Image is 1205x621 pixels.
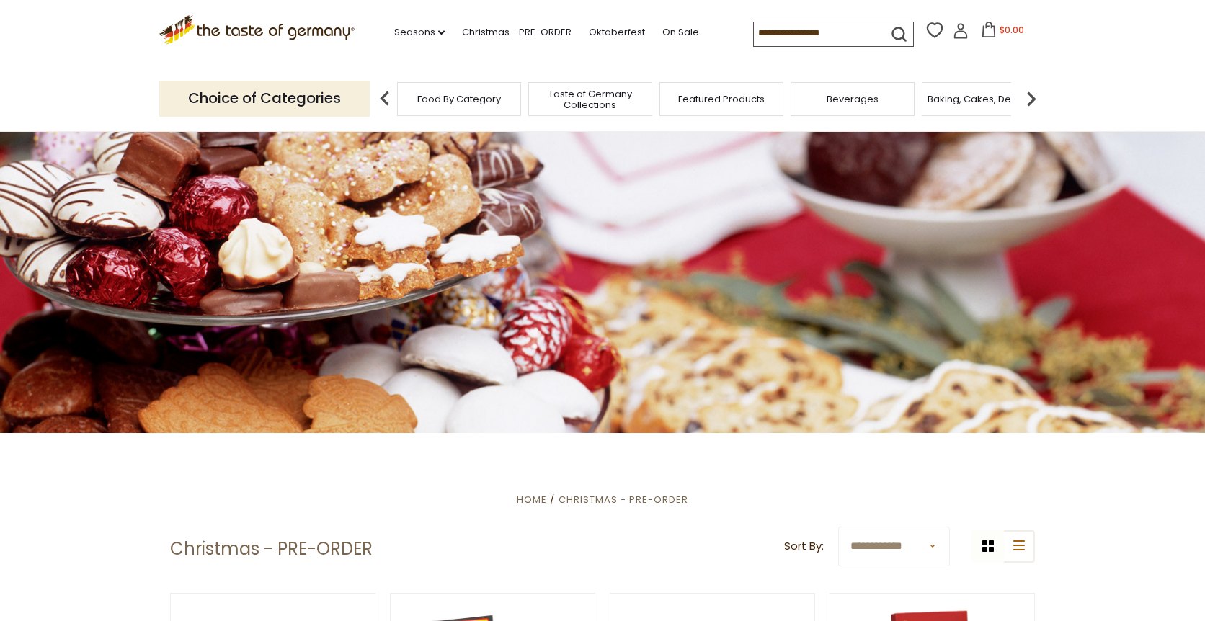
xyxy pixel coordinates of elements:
[170,538,373,560] h1: Christmas - PRE-ORDER
[517,493,547,506] a: Home
[159,81,370,116] p: Choice of Categories
[462,24,572,40] a: Christmas - PRE-ORDER
[370,84,399,113] img: previous arrow
[589,24,645,40] a: Oktoberfest
[1000,24,1024,36] span: $0.00
[971,22,1033,43] button: $0.00
[662,24,699,40] a: On Sale
[417,94,501,104] a: Food By Category
[533,89,648,110] a: Taste of Germany Collections
[559,493,688,506] a: Christmas - PRE-ORDER
[928,94,1039,104] a: Baking, Cakes, Desserts
[1017,84,1046,113] img: next arrow
[678,94,765,104] a: Featured Products
[394,24,445,40] a: Seasons
[784,537,824,555] label: Sort By:
[827,94,879,104] a: Beverages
